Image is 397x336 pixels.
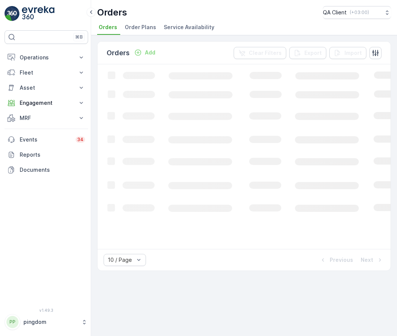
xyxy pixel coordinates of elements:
[131,48,158,57] button: Add
[75,34,83,40] p: ⌘B
[5,314,88,330] button: PPpingdom
[20,84,73,92] p: Asset
[20,54,73,61] p: Operations
[23,318,78,326] p: pingdom
[234,47,286,59] button: Clear Filters
[323,9,347,16] p: QA Client
[20,99,73,107] p: Engagement
[289,47,326,59] button: Export
[99,23,117,31] span: Orders
[125,23,156,31] span: Order Plans
[77,137,84,143] p: 34
[249,49,282,57] p: Clear Filters
[329,47,366,59] button: Import
[344,49,362,57] p: Import
[164,23,214,31] span: Service Availability
[20,114,73,122] p: MRF
[330,256,353,264] p: Previous
[5,132,88,147] a: Events34
[20,136,71,143] p: Events
[5,95,88,110] button: Engagement
[5,6,20,21] img: logo
[20,69,73,76] p: Fleet
[323,6,391,19] button: QA Client(+03:00)
[97,6,127,19] p: Orders
[6,316,19,328] div: PP
[350,9,369,16] p: ( +03:00 )
[318,255,354,264] button: Previous
[361,256,373,264] p: Next
[5,147,88,162] a: Reports
[5,308,88,313] span: v 1.49.3
[107,48,130,58] p: Orders
[5,80,88,95] button: Asset
[5,65,88,80] button: Fleet
[145,49,155,56] p: Add
[360,255,385,264] button: Next
[304,49,322,57] p: Export
[5,50,88,65] button: Operations
[22,6,54,21] img: logo_light-DOdMpM7g.png
[5,110,88,126] button: MRF
[20,166,85,174] p: Documents
[5,162,88,177] a: Documents
[20,151,85,159] p: Reports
